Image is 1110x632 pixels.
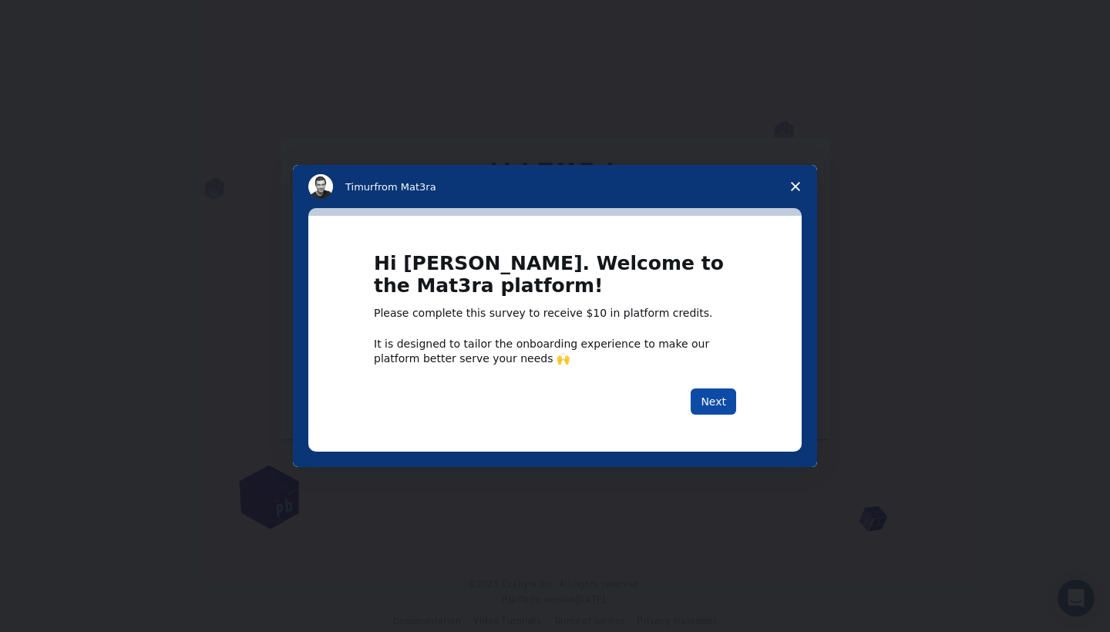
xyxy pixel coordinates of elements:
div: It is designed to tailor the onboarding experience to make our platform better serve your needs 🙌 [374,337,736,365]
span: Close survey [774,165,817,208]
h1: Hi [PERSON_NAME]. Welcome to the Mat3ra platform! [374,253,736,306]
span: Timur [345,181,374,193]
div: Please complete this survey to receive $10 in platform credits. [374,306,736,321]
button: Next [691,388,736,415]
span: from Mat3ra [374,181,436,193]
img: Profile image for Timur [308,174,333,199]
span: Support [32,11,88,25]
